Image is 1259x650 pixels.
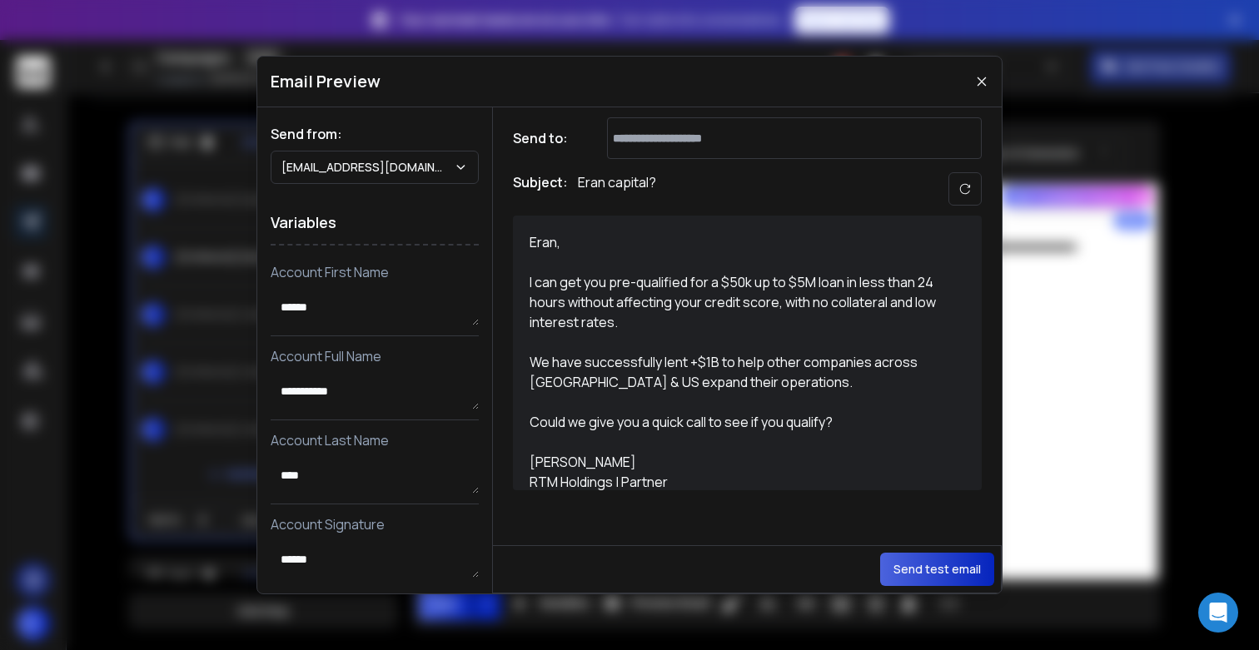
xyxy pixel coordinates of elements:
button: Send test email [880,553,994,586]
h1: Send from: [271,124,479,144]
div: RTM Holdings | Partner [530,472,946,492]
div: I can get you pre-qualified for a $50k up to $5M loan in less than 24 hours without affecting you... [530,272,946,332]
h1: Subject: [513,172,568,206]
p: Account Last Name [271,430,479,450]
div: Eran, [530,232,946,252]
h1: Email Preview [271,70,381,93]
div: We have successfully lent +$1B to help other companies across [GEOGRAPHIC_DATA] & US expand their... [530,352,946,392]
div: [PERSON_NAME] [530,452,946,472]
p: Account Signature [271,514,479,534]
div: Open Intercom Messenger [1198,593,1238,633]
p: [EMAIL_ADDRESS][DOMAIN_NAME] [281,159,454,176]
h1: Variables [271,201,479,246]
h1: Send to: [513,128,580,148]
div: Could we give you a quick call to see if you qualify? [530,412,946,432]
p: Account Full Name [271,346,479,366]
p: Eran capital? [578,172,656,206]
p: Account First Name [271,262,479,282]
